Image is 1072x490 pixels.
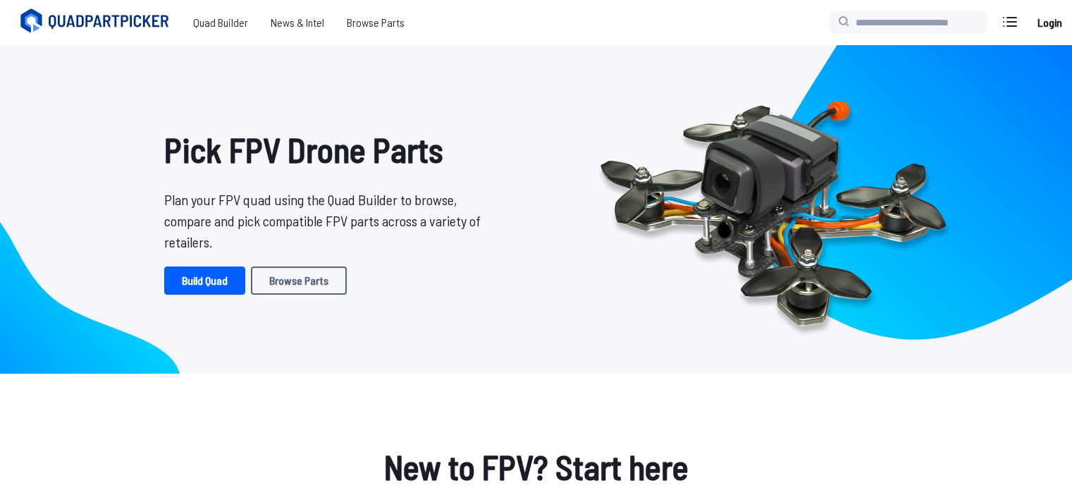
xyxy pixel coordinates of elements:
a: Build Quad [164,267,245,295]
h1: Pick FPV Drone Parts [164,124,491,175]
a: Login [1033,8,1066,37]
p: Plan your FPV quad using the Quad Builder to browse, compare and pick compatible FPV parts across... [164,189,491,252]
a: News & Intel [259,8,335,37]
a: Browse Parts [251,267,347,295]
a: Browse Parts [335,8,416,37]
img: Quadcopter [570,68,976,350]
a: Quad Builder [182,8,259,37]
